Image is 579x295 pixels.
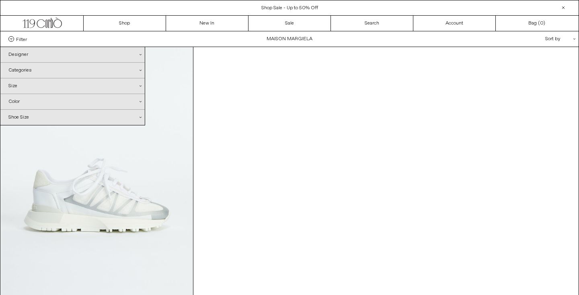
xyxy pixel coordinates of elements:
a: Bag () [496,16,578,31]
span: ) [540,20,545,27]
div: Color [0,94,145,109]
div: Sort by [498,31,571,47]
a: Account [413,16,496,31]
a: Shop Sale - Up to 50% Off [261,5,318,11]
div: Designer [0,47,145,62]
a: Shop [84,16,166,31]
a: New In [166,16,248,31]
a: Search [331,16,413,31]
span: Filter [16,36,27,42]
div: Categories [0,63,145,78]
a: Sale [248,16,331,31]
span: 0 [540,20,543,27]
div: Size [0,78,145,94]
div: Shoe Size [0,110,145,125]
